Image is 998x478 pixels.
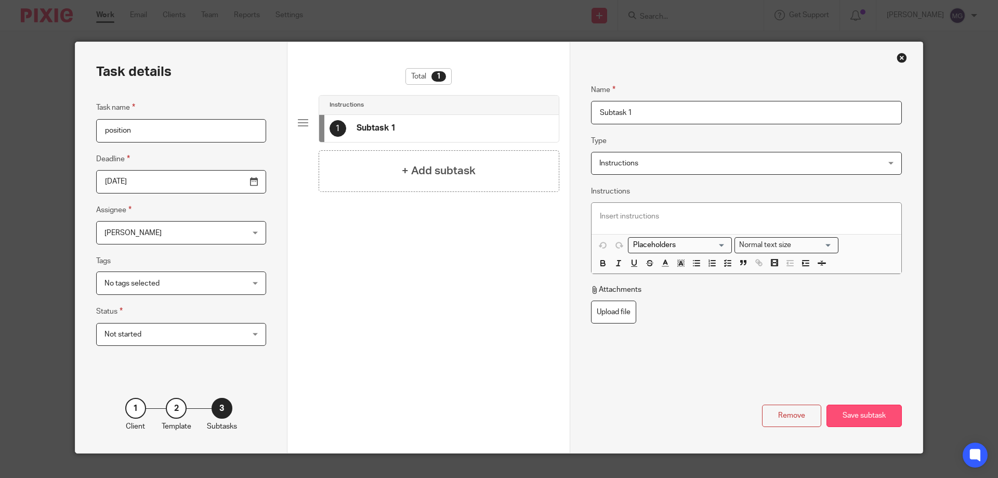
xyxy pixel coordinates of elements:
[330,101,364,109] h4: Instructions
[795,240,832,251] input: Search for option
[357,123,396,134] h4: Subtask 1
[405,68,452,85] div: Total
[737,240,794,251] span: Normal text size
[330,120,346,137] div: 1
[125,398,146,419] div: 1
[96,170,266,193] input: Pick a date
[734,237,838,253] div: Text styles
[126,421,145,432] p: Client
[96,153,130,165] label: Deadline
[402,163,476,179] h4: + Add subtask
[591,84,615,96] label: Name
[96,119,266,143] input: Task name
[166,398,187,419] div: 2
[591,186,630,197] label: Instructions
[431,71,446,82] div: 1
[96,256,111,266] label: Tags
[104,331,141,338] span: Not started
[207,421,237,432] p: Subtasks
[96,101,135,113] label: Task name
[104,229,162,237] span: [PERSON_NAME]
[104,280,160,287] span: No tags selected
[629,240,726,251] input: Search for option
[212,398,232,419] div: 3
[762,405,821,427] div: Remove
[599,160,638,167] span: Instructions
[591,136,607,146] label: Type
[96,63,172,81] h2: Task details
[591,301,636,324] label: Upload file
[96,305,123,317] label: Status
[628,237,732,253] div: Search for option
[628,237,732,253] div: Placeholders
[897,53,907,63] div: Close this dialog window
[162,421,191,432] p: Template
[826,405,902,427] div: Save subtask
[96,204,132,216] label: Assignee
[734,237,838,253] div: Search for option
[591,285,641,295] p: Attachments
